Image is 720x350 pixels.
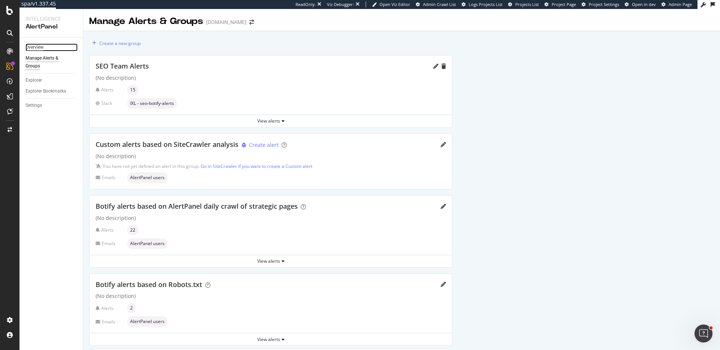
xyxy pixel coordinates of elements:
[96,240,124,247] div: Emails
[25,87,66,95] div: Explorer Bookmarks
[96,174,124,181] div: Emails
[441,282,446,287] div: pencil
[441,204,446,209] div: pencil
[201,163,312,169] a: Go in SiteCrawler if you want to create a Custom alert
[90,118,452,124] div: View alerts
[669,1,692,7] span: Admin Page
[206,18,246,26] div: [DOMAIN_NAME]
[25,87,78,95] a: Explorer Bookmarks
[416,1,456,7] a: Admin Crawl List
[130,241,165,246] span: AlertPanel users
[469,1,502,7] span: Logs Projects List
[544,1,576,7] a: Project Page
[582,1,619,7] a: Project Settings
[632,1,656,7] span: Open in dev
[103,163,312,169] div: You have not yet defined an alert in this group.
[127,303,136,313] div: neutral label
[379,1,410,7] span: Open Viz Editor
[249,141,279,149] div: Create alert
[25,43,43,51] div: Overview
[249,19,254,25] div: arrow-right-arrow-left
[515,1,539,7] span: Projects List
[25,54,70,70] div: Manage Alerts & Groups
[127,238,168,249] div: neutral label
[96,305,124,311] div: Alerts
[423,1,456,7] span: Admin Crawl List
[130,175,165,180] span: AlertPanel users
[96,214,446,222] div: (No description)
[25,22,77,31] div: AlertPanel
[372,1,410,7] a: Open Viz Editor
[238,141,279,149] button: Create alert
[130,319,165,324] span: AlertPanel users
[90,333,452,345] button: View alerts
[130,88,135,92] span: 15
[433,64,438,69] div: pencil
[90,115,452,127] button: View alerts
[127,98,177,109] div: neutral label
[96,153,446,160] div: (No description)
[90,255,452,267] button: View alerts
[694,325,712,343] iframe: Intercom live chat
[96,280,202,289] span: Botify alerts based on Robots.txt
[130,228,135,232] span: 22
[99,40,141,46] div: Create a new group
[89,37,141,49] button: Create a new group
[96,227,124,233] div: Alerts
[96,74,446,82] div: (No description)
[90,258,452,264] div: View alerts
[127,316,168,327] div: neutral label
[130,306,133,310] span: 2
[96,140,238,149] span: Custom alerts based on SiteCrawler analysis
[25,76,42,84] div: Explorer
[25,54,78,70] a: Manage Alerts & Groups
[96,61,149,70] span: SEO Team Alerts
[96,292,446,300] div: (No description)
[127,85,138,95] div: neutral label
[441,64,446,69] div: trash
[25,102,78,109] a: Settings
[589,1,619,7] span: Project Settings
[90,336,452,343] div: View alerts
[96,87,124,93] div: Alerts
[625,1,656,7] a: Open in dev
[441,142,446,147] div: pencil
[127,225,138,235] div: neutral label
[295,1,316,7] div: ReadOnly:
[130,101,174,106] span: IXL - seo-botify-alerts
[25,76,78,84] a: Explorer
[96,202,298,211] span: Botify alerts based on AlertPanel daily crawl of strategic pages
[552,1,576,7] span: Project Page
[25,102,42,109] div: Settings
[25,15,77,22] div: Intelligence
[96,319,124,325] div: Emails
[96,100,124,106] div: Slack
[508,1,539,7] a: Projects List
[327,1,354,7] div: Viz Debugger:
[127,172,168,183] div: neutral label
[25,43,78,51] a: Overview
[462,1,502,7] a: Logs Projects List
[89,15,203,28] div: Manage Alerts & Groups
[661,1,692,7] a: Admin Page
